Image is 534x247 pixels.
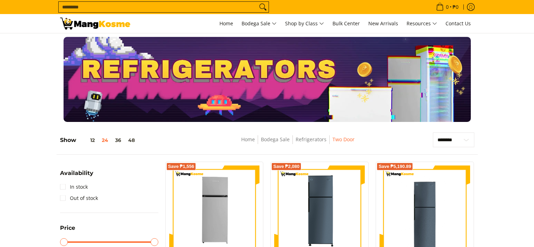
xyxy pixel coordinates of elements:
[125,137,138,143] button: 48
[378,164,411,169] span: Save ₱5,190.89
[365,14,402,33] a: New Arrivals
[60,170,93,181] summary: Open
[98,137,112,143] button: 24
[76,137,98,143] button: 12
[168,164,195,169] span: Save ₱1,556
[403,14,441,33] a: Resources
[368,20,398,27] span: New Arrivals
[261,136,290,143] a: Bodega Sale
[60,137,138,144] h5: Show
[445,5,450,9] span: 0
[238,14,280,33] a: Bodega Sale
[60,181,88,193] a: In stock
[60,225,75,231] span: Price
[112,137,125,143] button: 36
[407,19,437,28] span: Resources
[446,20,471,27] span: Contact Us
[257,2,269,12] button: Search
[60,225,75,236] summary: Open
[242,19,277,28] span: Bodega Sale
[451,5,460,9] span: ₱0
[282,14,328,33] a: Shop by Class
[60,170,93,176] span: Availability
[332,20,360,27] span: Bulk Center
[219,20,233,27] span: Home
[285,19,324,28] span: Shop by Class
[60,18,130,30] img: Bodega Sale Refrigerator l Mang Kosme: Home Appliances Warehouse Sale Two Door
[332,135,355,144] span: Two Door
[442,14,474,33] a: Contact Us
[329,14,363,33] a: Bulk Center
[216,14,237,33] a: Home
[137,14,474,33] nav: Main Menu
[434,3,461,11] span: •
[241,136,255,143] a: Home
[191,135,404,151] nav: Breadcrumbs
[273,164,299,169] span: Save ₱2,080
[296,136,327,143] a: Refrigerators
[60,193,98,204] a: Out of stock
